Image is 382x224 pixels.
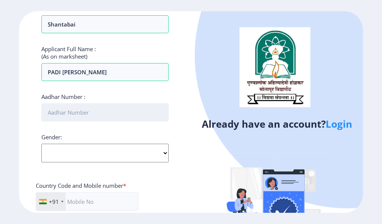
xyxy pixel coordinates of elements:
label: Country Code and Mobile number [36,182,126,189]
img: logo [239,27,310,107]
a: Login [326,117,352,131]
label: Applicant Full Name : (As on marksheet) [41,45,96,60]
input: Last Name [41,15,169,33]
input: Mobile No [36,192,138,211]
div: India (भारत): +91 [36,193,66,211]
label: Gender: [41,133,62,141]
input: Full Name [41,63,169,81]
label: Aadhar Number : [41,93,85,100]
h4: Already have an account? [197,118,357,130]
div: +91 [49,198,59,205]
input: Aadhar Number [41,103,169,121]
